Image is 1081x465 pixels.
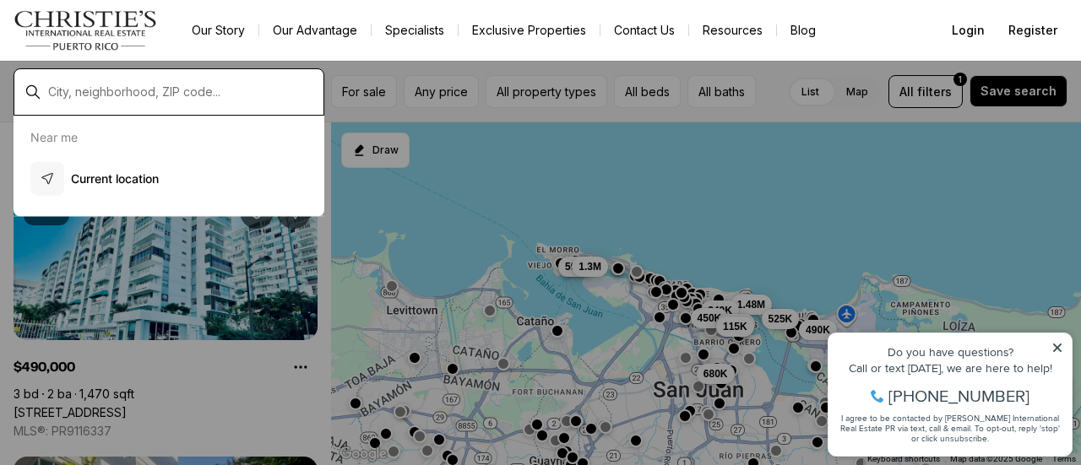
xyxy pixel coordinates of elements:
[18,38,244,50] div: Do you have questions?
[14,10,158,51] img: logo
[71,170,159,187] p: Current location
[459,19,600,42] a: Exclusive Properties
[372,19,458,42] a: Specialists
[24,154,314,202] button: Current location
[942,14,995,47] button: Login
[21,104,241,136] span: I agree to be contacted by [PERSON_NAME] International Real Estate PR via text, call & email. To ...
[259,19,371,42] a: Our Advantage
[600,19,688,42] button: Contact Us
[689,19,776,42] a: Resources
[18,54,244,66] div: Call or text [DATE], we are here to help!
[30,130,78,144] p: Near me
[69,79,210,96] span: [PHONE_NUMBER]
[1008,24,1057,37] span: Register
[777,19,829,42] a: Blog
[998,14,1067,47] button: Register
[178,19,258,42] a: Our Story
[952,24,985,37] span: Login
